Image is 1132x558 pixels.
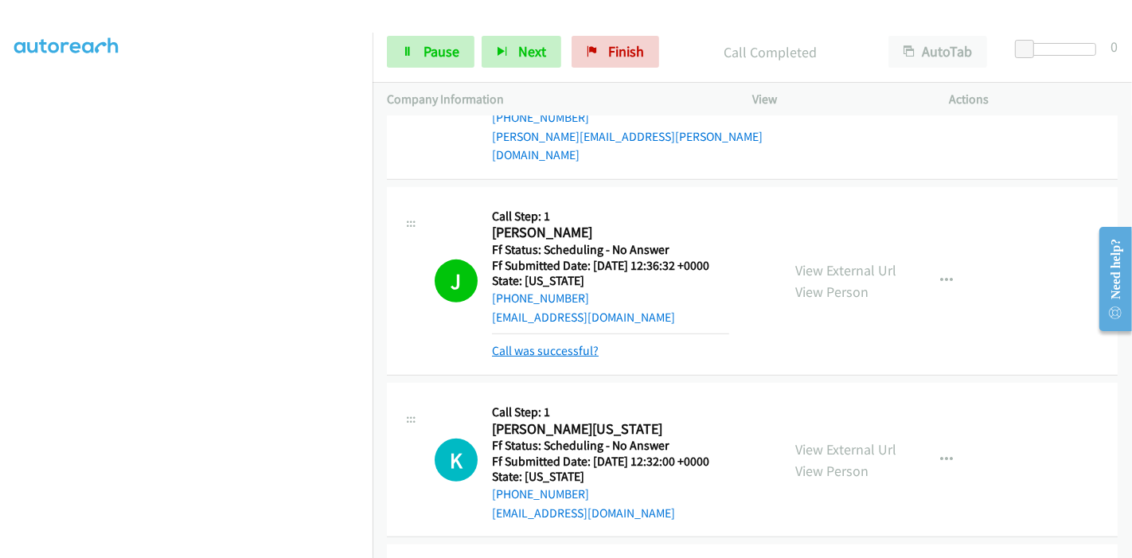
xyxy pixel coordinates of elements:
[492,343,599,358] a: Call was successful?
[1023,43,1096,56] div: Delay between calls (in seconds)
[492,291,589,306] a: [PHONE_NUMBER]
[492,224,729,242] h2: [PERSON_NAME]
[795,283,869,301] a: View Person
[492,110,589,125] a: [PHONE_NUMBER]
[492,273,729,289] h5: State: [US_STATE]
[795,440,896,458] a: View External Url
[492,404,729,420] h5: Call Step: 1
[492,209,729,224] h5: Call Step: 1
[492,438,729,454] h5: Ff Status: Scheduling - No Answer
[795,261,896,279] a: View External Url
[435,259,478,302] h1: J
[492,258,729,274] h5: Ff Submitted Date: [DATE] 12:36:32 +0000
[1087,216,1132,342] iframe: Resource Center
[387,90,724,109] p: Company Information
[424,42,459,60] span: Pause
[492,486,589,501] a: [PHONE_NUMBER]
[492,469,729,485] h5: State: [US_STATE]
[752,90,921,109] p: View
[387,36,474,68] a: Pause
[492,242,729,258] h5: Ff Status: Scheduling - No Answer
[572,36,659,68] a: Finish
[435,439,478,482] h1: K
[518,42,546,60] span: Next
[681,41,860,63] p: Call Completed
[492,129,763,163] a: [PERSON_NAME][EMAIL_ADDRESS][PERSON_NAME][DOMAIN_NAME]
[492,505,675,521] a: [EMAIL_ADDRESS][DOMAIN_NAME]
[1111,36,1118,57] div: 0
[492,310,675,325] a: [EMAIL_ADDRESS][DOMAIN_NAME]
[492,420,729,439] h2: [PERSON_NAME][US_STATE]
[888,36,987,68] button: AutoTab
[435,439,478,482] div: The call is yet to be attempted
[795,462,869,480] a: View Person
[492,454,729,470] h5: Ff Submitted Date: [DATE] 12:32:00 +0000
[482,36,561,68] button: Next
[608,42,644,60] span: Finish
[950,90,1118,109] p: Actions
